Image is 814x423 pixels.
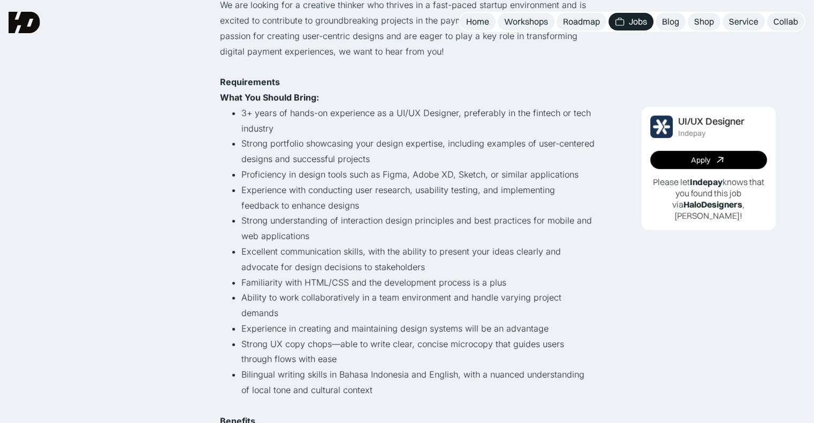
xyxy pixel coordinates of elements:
[241,244,595,275] li: Excellent communication skills, with the ability to present your ideas clearly and advocate for d...
[504,16,548,27] div: Workshops
[241,136,595,167] li: Strong portfolio showcasing your design expertise, including examples of user-centered designs an...
[662,16,679,27] div: Blog
[767,13,804,30] a: Collab
[729,16,758,27] div: Service
[557,13,606,30] a: Roadmap
[650,116,673,138] img: Job Image
[683,199,742,210] b: HaloDesigners
[650,151,767,169] a: Apply
[220,74,595,105] p: ‍
[498,13,554,30] a: Workshops
[650,176,767,221] p: Please let knows that you found this job via , [PERSON_NAME]!
[773,16,798,27] div: Collab
[241,275,595,290] li: Familiarity with HTML/CSS and the development process is a plus
[678,116,744,127] div: UI/UX Designer
[656,13,686,30] a: Blog
[241,336,595,367] li: Strong UX copy chops—able to write clear, concise microcopy that guides users through flows with ...
[690,176,722,187] b: Indepay
[694,16,714,27] div: Shop
[241,167,595,182] li: Proficiency in design tools such as Figma, Adobe XD, Sketch, or similar applications
[466,16,489,27] div: Home
[220,59,595,74] p: ‍
[678,129,706,138] div: Indepay
[563,16,600,27] div: Roadmap
[691,156,710,165] div: Apply
[722,13,765,30] a: Service
[241,367,595,413] li: Bilingual writing skills in Bahasa Indonesia and English, with a nuanced understanding of local t...
[629,16,647,27] div: Jobs
[608,13,653,30] a: Jobs
[241,182,595,213] li: Experience with conducting user research, usability testing, and implementing feedback to enhance...
[688,13,720,30] a: Shop
[241,105,595,136] li: 3+ years of hands-on experience as a UI/UX Designer, preferably in the fintech or tech industry
[460,13,496,30] a: Home
[220,76,319,103] strong: Requirements What You Should Bring:
[241,290,595,321] li: Ability to work collaboratively in a team environment and handle varying project demands
[241,213,595,244] li: Strong understanding of interaction design principles and best practices for mobile and web appli...
[241,321,595,336] li: Experience in creating and maintaining design systems will be an advantage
